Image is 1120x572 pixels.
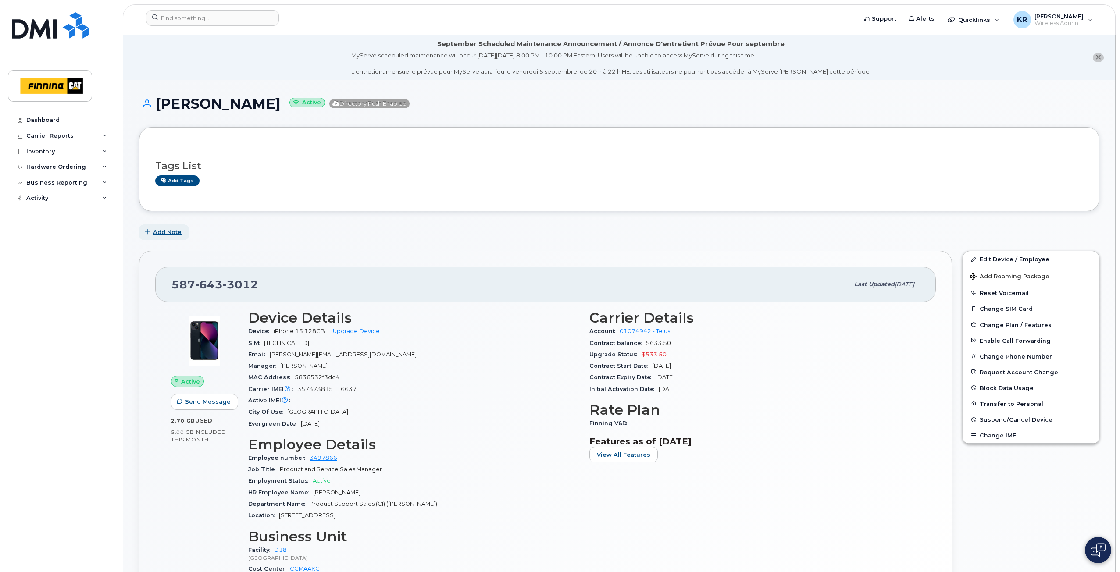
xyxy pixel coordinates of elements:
[297,386,357,392] span: 357373815116637
[248,328,274,334] span: Device
[248,351,270,358] span: Email
[963,317,1099,333] button: Change Plan / Features
[646,340,671,346] span: $633.50
[589,310,920,326] h3: Carrier Details
[248,409,287,415] span: City Of Use
[854,281,895,288] span: Last updated
[589,328,620,334] span: Account
[223,278,258,291] span: 3012
[329,99,410,108] span: Directory Push Enabled
[248,340,264,346] span: SIM
[248,310,579,326] h3: Device Details
[963,348,1099,364] button: Change Phone Number
[248,512,279,519] span: Location
[181,377,200,386] span: Active
[139,96,1099,111] h1: [PERSON_NAME]
[313,489,360,496] span: [PERSON_NAME]
[248,455,310,461] span: Employee number
[597,451,650,459] span: View All Features
[589,420,631,426] span: Finning V&D
[310,501,437,507] span: Product Support Sales (CI) ([PERSON_NAME])
[589,402,920,418] h3: Rate Plan
[963,301,1099,316] button: Change SIM Card
[980,337,1051,344] span: Enable Call Forwarding
[248,477,313,484] span: Employment Status
[274,547,287,553] a: D18
[295,374,339,380] span: 5836532f3dc4
[287,409,348,415] span: [GEOGRAPHIC_DATA]
[295,397,300,404] span: —
[280,362,328,369] span: [PERSON_NAME]
[185,398,231,406] span: Send Message
[313,477,331,484] span: Active
[248,420,301,427] span: Evergreen Date
[248,547,274,553] span: Facility
[195,278,223,291] span: 643
[155,175,200,186] a: Add tags
[1093,53,1104,62] button: close notification
[171,418,195,424] span: 2.70 GB
[153,228,182,236] span: Add Note
[980,416,1052,423] span: Suspend/Cancel Device
[659,386,678,392] span: [DATE]
[270,351,417,358] span: [PERSON_NAME][EMAIL_ADDRESS][DOMAIN_NAME]
[289,98,325,108] small: Active
[248,489,313,496] span: HR Employee Name
[248,362,280,369] span: Manager
[1091,543,1106,557] img: Open chat
[171,429,194,435] span: 5.00 GB
[310,455,337,461] a: 3497866
[351,51,871,76] div: MyServe scheduled maintenance will occur [DATE][DATE] 8:00 PM - 10:00 PM Eastern. Users will be u...
[248,437,579,452] h3: Employee Details
[589,447,658,462] button: View All Features
[171,394,238,410] button: Send Message
[248,397,295,404] span: Active IMEI
[589,351,642,358] span: Upgrade Status
[301,420,320,427] span: [DATE]
[155,160,1083,171] h3: Tags List
[248,565,290,572] span: Cost Center
[171,278,258,291] span: 587
[620,328,670,334] a: 01074942 - Telus
[589,386,659,392] span: Initial Activation Date
[970,273,1049,281] span: Add Roaming Package
[589,436,920,447] h3: Features as of [DATE]
[963,364,1099,380] button: Request Account Change
[248,501,310,507] span: Department Name
[328,328,380,334] a: + Upgrade Device
[589,374,656,380] span: Contract Expiry Date
[963,427,1099,443] button: Change IMEI
[963,267,1099,285] button: Add Roaming Package
[642,351,667,358] span: $533.50
[963,285,1099,301] button: Reset Voicemail
[980,321,1052,328] span: Change Plan / Features
[656,374,674,380] span: [DATE]
[963,380,1099,396] button: Block Data Usage
[178,314,231,367] img: image20231002-4137094-11ngalm.jpeg
[139,224,189,240] button: Add Note
[248,466,280,473] span: Job Title
[963,251,1099,267] a: Edit Device / Employee
[279,512,335,519] span: [STREET_ADDRESS]
[963,396,1099,412] button: Transfer to Personal
[963,412,1099,427] button: Suspend/Cancel Device
[280,466,382,473] span: Product and Service Sales Manager
[274,328,325,334] span: iPhone 13 128GB
[248,374,295,380] span: MAC Address
[963,333,1099,348] button: Enable Call Forwarding
[290,565,320,572] a: CGMAAKC
[652,362,671,369] span: [DATE]
[437,39,785,49] div: September Scheduled Maintenance Announcement / Annonce D'entretient Prévue Pour septembre
[589,362,652,369] span: Contract Start Date
[171,429,226,443] span: included this month
[248,386,297,392] span: Carrier IMEI
[248,554,579,561] p: [GEOGRAPHIC_DATA]
[589,340,646,346] span: Contract balance
[195,417,213,424] span: used
[248,529,579,544] h3: Business Unit
[264,340,309,346] span: [TECHNICAL_ID]
[895,281,914,288] span: [DATE]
